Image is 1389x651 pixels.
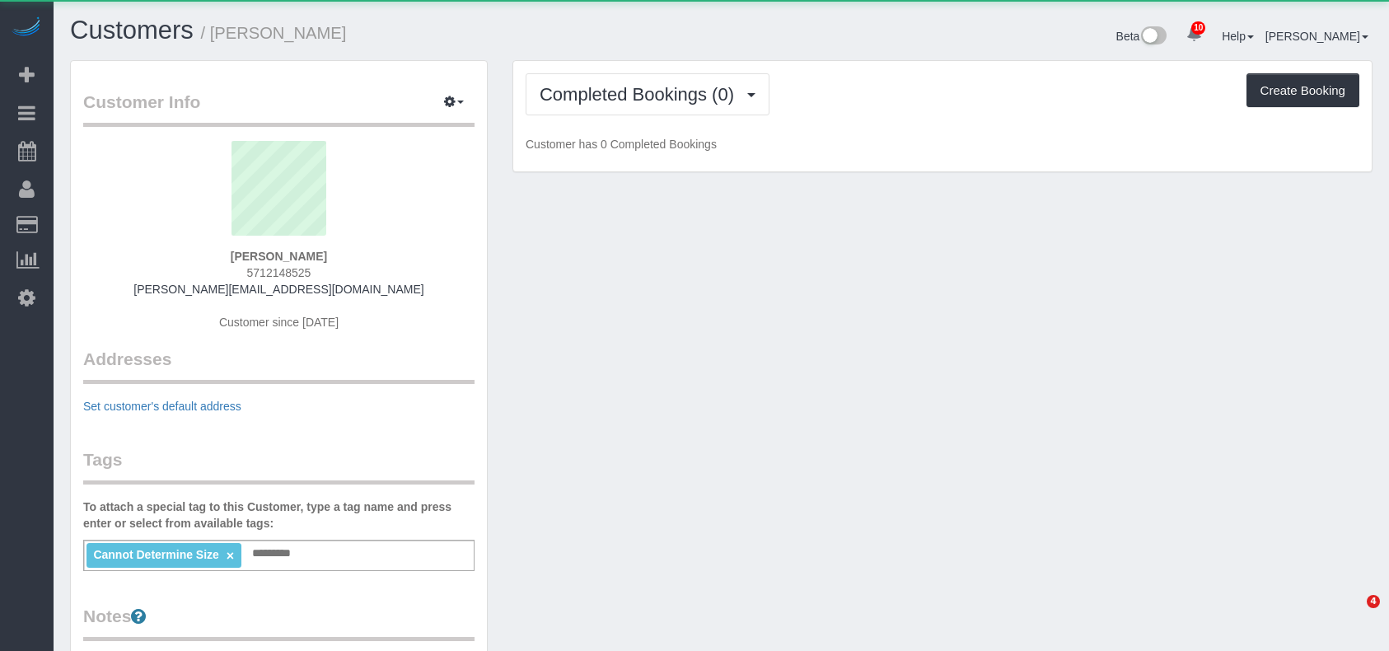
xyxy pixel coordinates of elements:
[219,316,339,329] span: Customer since [DATE]
[227,549,234,563] a: ×
[133,283,423,296] a: [PERSON_NAME][EMAIL_ADDRESS][DOMAIN_NAME]
[231,250,327,263] strong: [PERSON_NAME]
[83,90,475,127] legend: Customer Info
[83,604,475,641] legend: Notes
[1333,595,1373,635] iframe: Intercom live chat
[1178,16,1210,53] a: 10
[83,447,475,485] legend: Tags
[1191,21,1205,35] span: 10
[83,499,475,532] label: To attach a special tag to this Customer, type a tag name and press enter or select from availabl...
[1139,26,1167,48] img: New interface
[1116,30,1167,43] a: Beta
[526,136,1359,152] p: Customer has 0 Completed Bookings
[1246,73,1359,108] button: Create Booking
[70,16,194,44] a: Customers
[10,16,43,40] img: Automaid Logo
[1367,595,1380,608] span: 4
[540,84,742,105] span: Completed Bookings (0)
[93,548,218,561] span: Cannot Determine Size
[1222,30,1254,43] a: Help
[247,266,311,279] span: 5712148525
[1265,30,1368,43] a: [PERSON_NAME]
[83,400,241,413] a: Set customer's default address
[526,73,769,115] button: Completed Bookings (0)
[201,24,347,42] small: / [PERSON_NAME]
